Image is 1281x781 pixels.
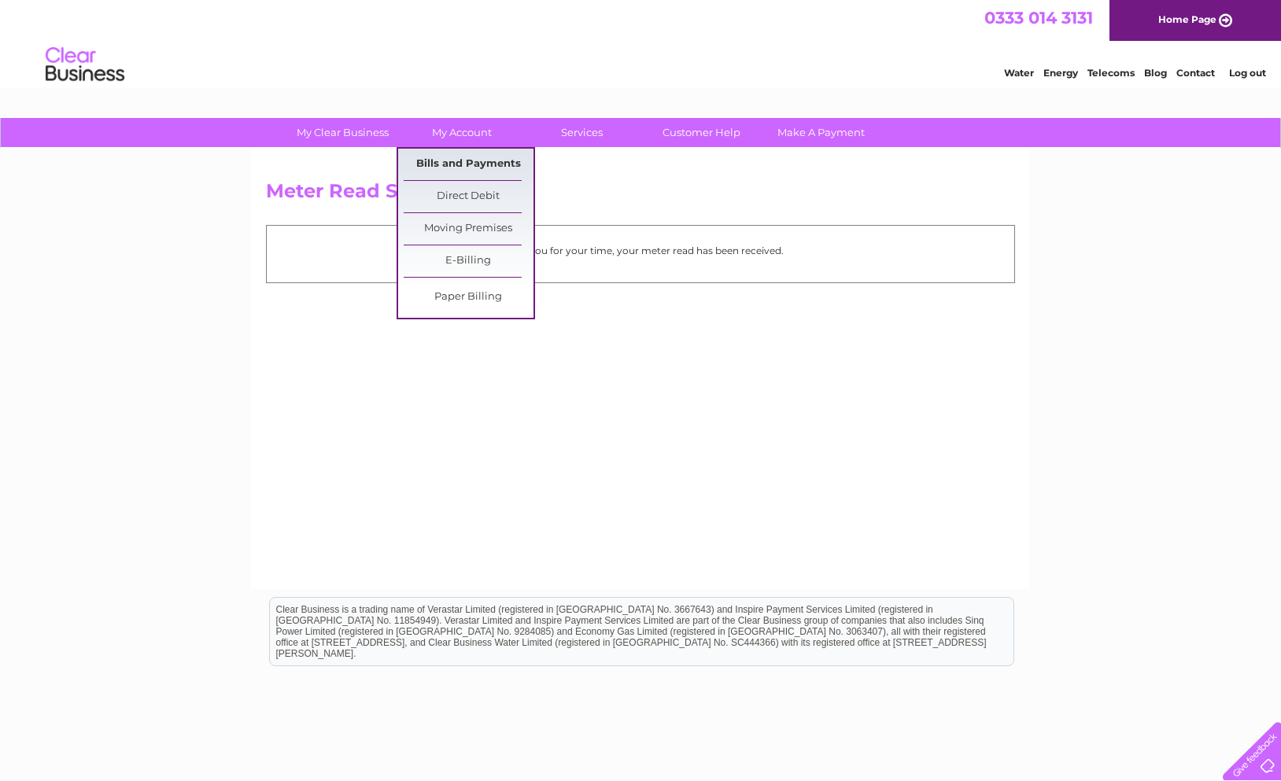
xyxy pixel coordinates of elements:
a: Bills and Payments [404,149,533,180]
a: Services [517,118,647,147]
h2: Meter Read Submitted [266,180,1015,210]
a: Direct Debit [404,181,533,212]
a: Telecoms [1087,67,1135,79]
a: Log out [1229,67,1266,79]
a: My Account [397,118,527,147]
a: Paper Billing [404,282,533,313]
a: E-Billing [404,245,533,277]
a: My Clear Business [278,118,408,147]
a: Make A Payment [756,118,886,147]
a: Energy [1043,67,1078,79]
a: Customer Help [637,118,766,147]
div: Clear Business is a trading name of Verastar Limited (registered in [GEOGRAPHIC_DATA] No. 3667643... [270,9,1013,76]
a: 0333 014 3131 [984,8,1093,28]
img: logo.png [45,41,125,89]
a: Contact [1176,67,1215,79]
a: Water [1004,67,1034,79]
p: Thank you for your time, your meter read has been received. [275,243,1006,258]
a: Moving Premises [404,213,533,245]
a: Blog [1144,67,1167,79]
